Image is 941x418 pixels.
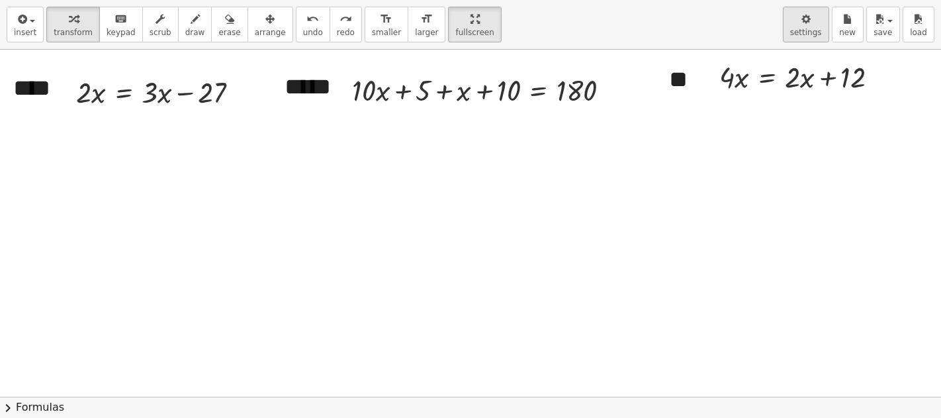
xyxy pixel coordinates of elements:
button: save [866,7,900,42]
button: keyboardkeypad [99,7,143,42]
span: smaller [372,28,401,37]
span: arrange [255,28,286,37]
span: undo [303,28,323,37]
i: redo [339,11,352,27]
span: erase [218,28,240,37]
button: fullscreen [448,7,501,42]
button: settings [783,7,829,42]
button: new [832,7,864,42]
i: undo [306,11,319,27]
button: scrub [142,7,179,42]
button: transform [46,7,100,42]
span: new [839,28,856,37]
span: transform [54,28,93,37]
span: larger [415,28,438,37]
i: format_size [420,11,433,27]
span: scrub [150,28,171,37]
span: redo [337,28,355,37]
button: arrange [247,7,293,42]
button: load [903,7,934,42]
button: insert [7,7,44,42]
i: format_size [380,11,392,27]
button: format_sizelarger [408,7,445,42]
button: redoredo [330,7,362,42]
button: undoundo [296,7,330,42]
span: fullscreen [455,28,494,37]
span: insert [14,28,36,37]
button: erase [211,7,247,42]
span: keypad [107,28,136,37]
span: draw [185,28,205,37]
span: settings [790,28,822,37]
button: format_sizesmaller [365,7,408,42]
span: load [910,28,927,37]
span: save [874,28,892,37]
button: draw [178,7,212,42]
i: keyboard [114,11,127,27]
